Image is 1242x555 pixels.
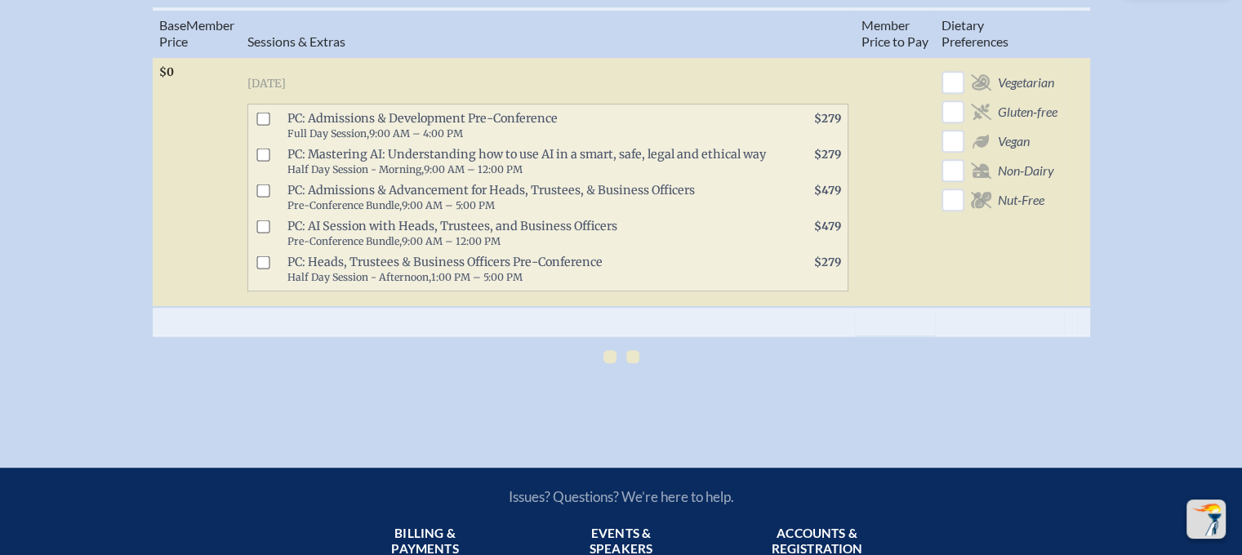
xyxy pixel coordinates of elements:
[814,112,841,126] span: $279
[814,255,841,269] span: $279
[287,271,431,283] span: Half Day Session - Afternoon,
[998,162,1054,179] span: Non-Dairy
[287,199,402,211] span: Pre-Conference Bundle,
[998,74,1054,91] span: Vegetarian
[1190,503,1222,535] img: To the top
[287,235,402,247] span: Pre-Conference Bundle,
[855,9,935,57] th: Member Price to Pay
[334,488,909,505] p: Issues? Questions? We’re here to help.
[153,9,241,57] th: Memb
[402,235,501,247] span: 9:00 AM – 12:00 PM
[281,251,776,287] span: PC: Heads, Trustees & Business Officers Pre-Conference
[814,148,841,162] span: $279
[159,65,174,79] span: $0
[241,9,855,57] th: Sessions & Extras
[369,127,463,140] span: 9:00 AM – 4:00 PM
[424,163,523,175] span: 9:00 AM – 12:00 PM
[287,127,369,140] span: Full Day Session,
[935,9,1064,57] th: Diet
[159,33,188,49] span: Price
[281,108,776,144] span: PC: Admissions & Development Pre-Conference
[998,104,1057,120] span: Gluten-free
[402,199,495,211] span: 9:00 AM – 5:00 PM
[431,271,523,283] span: 1:00 PM – 5:00 PM
[942,17,1008,49] span: ary Preferences
[814,220,841,233] span: $479
[247,77,286,91] span: [DATE]
[281,180,776,215] span: PC: Admissions & Advancement for Heads, Trustees, & Business Officers
[287,163,424,175] span: Half Day Session - Morning,
[814,184,841,198] span: $479
[1186,499,1226,539] button: Scroll Top
[998,192,1044,208] span: Nut-Free
[159,17,186,33] span: Base
[223,17,234,33] span: er
[281,215,776,251] span: PC: AI Session with Heads, Trustees, and Business Officers
[281,144,776,180] span: PC: Mastering AI: Understanding how to use AI in a smart, safe, legal and ethical way
[998,133,1030,149] span: Vegan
